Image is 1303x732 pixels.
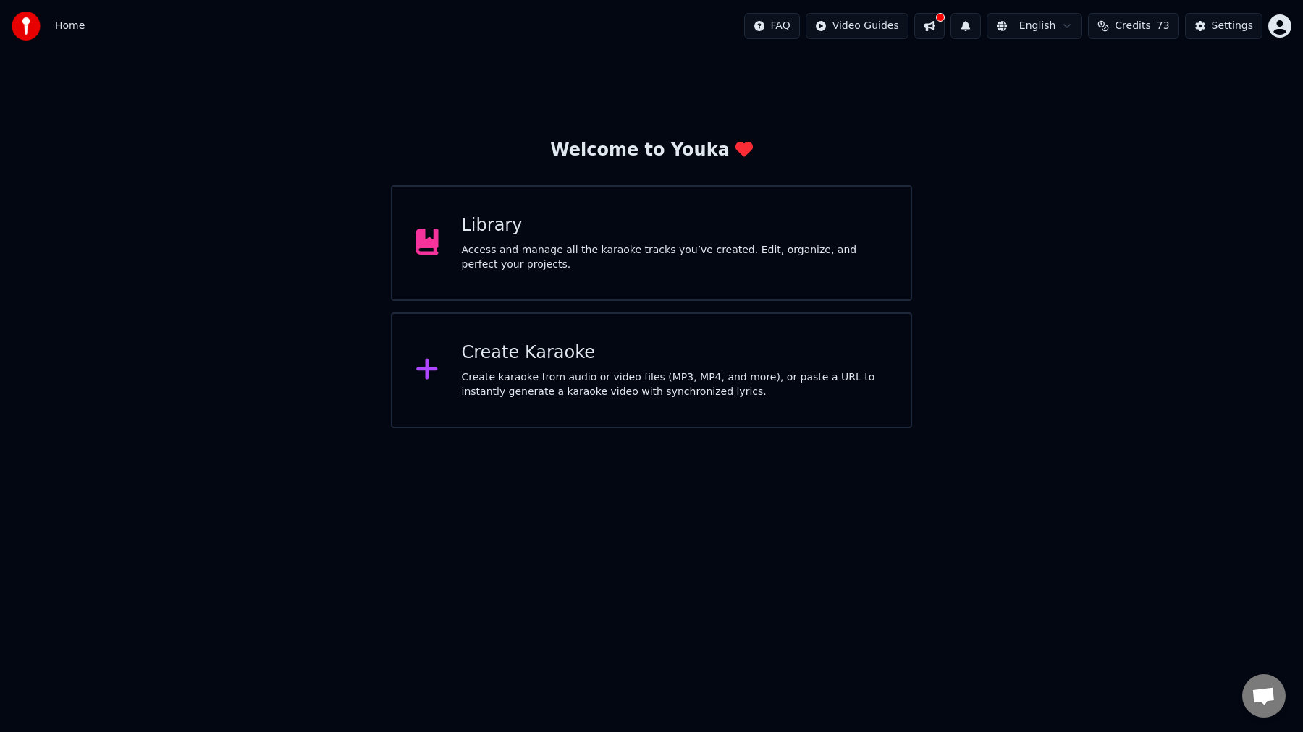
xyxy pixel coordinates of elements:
div: Library [462,214,888,237]
nav: breadcrumb [55,19,85,33]
button: FAQ [744,13,800,39]
span: Home [55,19,85,33]
button: Video Guides [806,13,908,39]
span: Credits [1115,19,1150,33]
img: youka [12,12,41,41]
button: Settings [1185,13,1262,39]
div: Settings [1212,19,1253,33]
span: 73 [1157,19,1170,33]
button: Credits73 [1088,13,1178,39]
div: Open chat [1242,674,1286,718]
div: Create Karaoke [462,341,888,365]
div: Welcome to Youka [550,139,753,162]
div: Access and manage all the karaoke tracks you’ve created. Edit, organize, and perfect your projects. [462,243,888,272]
div: Create karaoke from audio or video files (MP3, MP4, and more), or paste a URL to instantly genera... [462,370,888,399]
